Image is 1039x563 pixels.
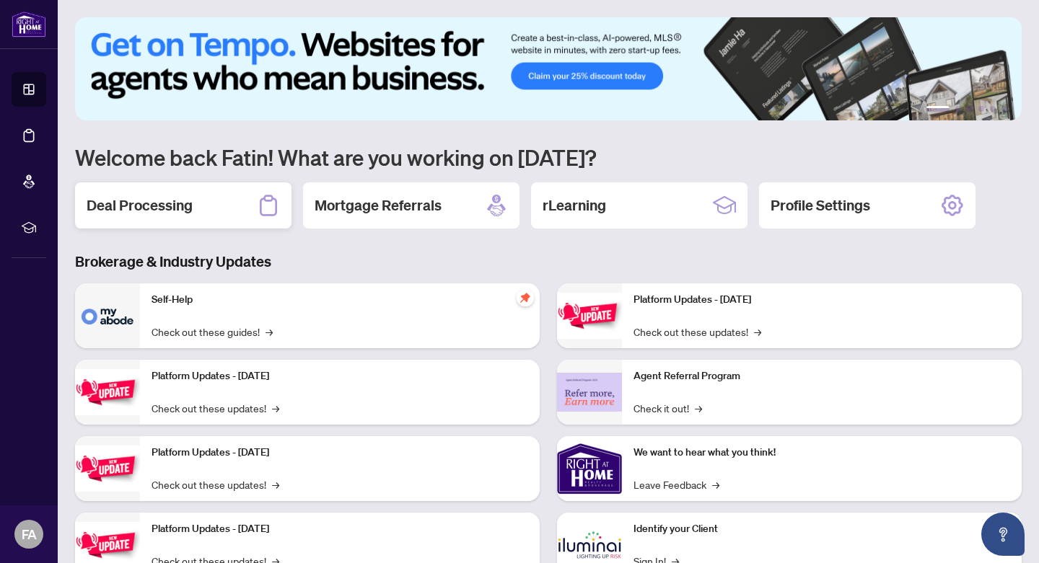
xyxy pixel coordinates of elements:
button: Open asap [981,513,1025,556]
span: → [754,324,761,340]
img: Platform Updates - July 21, 2025 [75,445,140,491]
h1: Welcome back Fatin! What are you working on [DATE]? [75,143,1022,171]
p: Self-Help [152,292,528,308]
p: Platform Updates - [DATE] [152,445,528,461]
p: Agent Referral Program [634,368,1010,384]
span: FA [22,524,37,544]
button: 6 [1001,106,1007,112]
a: Leave Feedback→ [634,476,719,492]
button: 1 [926,106,950,112]
h2: Mortgage Referrals [315,195,442,216]
p: Platform Updates - [DATE] [152,521,528,537]
h2: Deal Processing [87,195,193,216]
button: 5 [990,106,996,112]
button: 4 [978,106,984,112]
img: We want to hear what you think! [557,436,622,501]
span: → [272,400,279,416]
h2: Profile Settings [771,195,870,216]
p: We want to hear what you think! [634,445,1010,461]
a: Check out these updates!→ [152,400,279,416]
a: Check out these updates!→ [152,476,279,492]
span: → [695,400,702,416]
img: Slide 0 [75,17,1022,120]
span: → [712,476,719,492]
p: Platform Updates - [DATE] [634,292,1010,308]
img: Platform Updates - September 16, 2025 [75,369,140,415]
a: Check out these updates!→ [634,324,761,340]
span: pushpin [517,289,534,306]
a: Check it out!→ [634,400,702,416]
h3: Brokerage & Industry Updates [75,252,1022,272]
p: Identify your Client [634,521,1010,537]
img: Platform Updates - June 23, 2025 [557,293,622,338]
a: Check out these guides!→ [152,324,273,340]
img: Self-Help [75,283,140,348]
img: Agent Referral Program [557,373,622,412]
h2: rLearning [543,195,606,216]
button: 2 [955,106,961,112]
span: → [266,324,273,340]
span: → [272,476,279,492]
button: 3 [967,106,973,112]
img: logo [12,11,46,37]
p: Platform Updates - [DATE] [152,368,528,384]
